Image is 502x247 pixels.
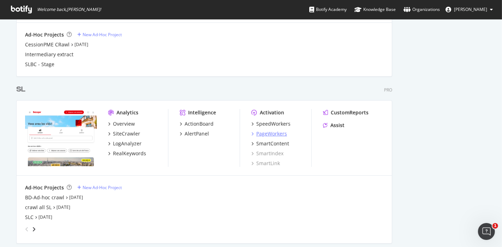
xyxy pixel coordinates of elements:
a: Overview [108,121,135,128]
a: SmartContent [251,140,289,147]
a: RealKeywords [108,150,146,157]
div: Ad-Hoc Projects [25,31,64,38]
button: [PERSON_NAME] [440,4,498,15]
a: PageWorkers [251,130,287,137]
a: ActionBoard [180,121,214,128]
a: SL [16,85,28,95]
a: CustomReports [323,109,369,116]
div: angle-left [22,224,31,235]
a: CessionPME CRawl [25,41,70,48]
a: SLBC - Stage [25,61,54,68]
span: Welcome back, [PERSON_NAME] ! [37,7,101,12]
a: SmartIndex [251,150,283,157]
div: Ad-Hoc Projects [25,184,64,191]
span: Jean-Baptiste Picot [454,6,487,12]
a: SmartLink [251,160,280,167]
div: SmartContent [256,140,289,147]
div: New Ad-Hoc Project [83,185,122,191]
a: [DATE] [74,42,88,48]
div: Botify Academy [309,6,347,13]
a: AlertPanel [180,130,209,137]
div: SpeedWorkers [256,121,291,128]
div: Overview [113,121,135,128]
a: crawl all SL [25,204,52,211]
div: Assist [330,122,345,129]
a: SiteCrawler [108,130,140,137]
div: Activation [260,109,284,116]
div: RealKeywords [113,150,146,157]
div: SiteCrawler [113,130,140,137]
div: Pro [384,87,392,93]
div: SL [16,85,25,95]
div: Intelligence [188,109,216,116]
div: ActionBoard [185,121,214,128]
a: [DATE] [69,194,83,200]
div: AlertPanel [185,130,209,137]
a: [DATE] [56,204,70,210]
div: PageWorkers [256,130,287,137]
a: Intermediary extract [25,51,73,58]
a: New Ad-Hoc Project [77,32,122,38]
a: New Ad-Hoc Project [77,185,122,191]
a: Assist [323,122,345,129]
iframe: Intercom live chat [478,223,495,240]
a: BD-Ad-hoc crawl [25,194,64,201]
div: Analytics [116,109,138,116]
div: CustomReports [331,109,369,116]
a: [DATE] [38,214,52,220]
div: Organizations [404,6,440,13]
div: angle-right [31,226,36,233]
a: LogAnalyzer [108,140,142,147]
span: 1 [492,223,498,229]
img: seloger.com [25,109,97,166]
a: SLC [25,214,34,221]
a: SpeedWorkers [251,121,291,128]
div: Knowledge Base [354,6,396,13]
div: New Ad-Hoc Project [83,32,122,38]
div: LogAnalyzer [113,140,142,147]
